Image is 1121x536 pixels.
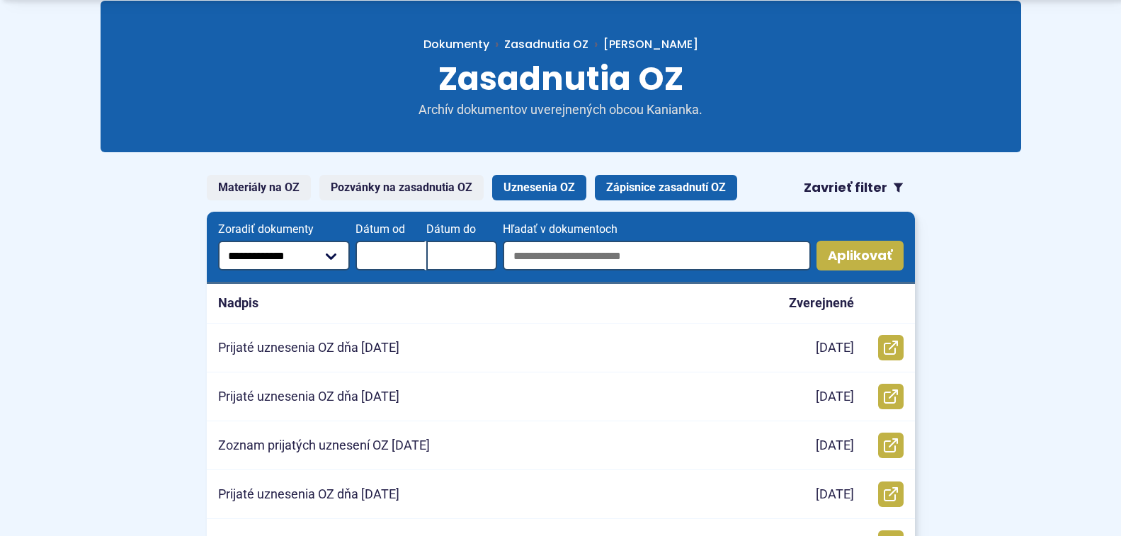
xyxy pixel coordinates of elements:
span: [PERSON_NAME] [603,36,698,52]
p: Nadpis [218,295,258,312]
span: Dátum do [426,223,497,236]
input: Dátum do [426,241,497,270]
a: [PERSON_NAME] [588,36,698,52]
p: [DATE] [816,389,854,405]
p: Zoznam prijatých uznesení OZ [DATE] [218,438,430,454]
span: Zasadnutia OZ [438,56,683,101]
p: Zverejnené [789,295,854,312]
input: Hľadať v dokumentoch [503,241,810,270]
p: [DATE] [816,486,854,503]
a: Pozvánky na zasadnutia OZ [319,175,484,200]
a: Materiály na OZ [207,175,311,200]
span: Dokumenty [423,36,489,52]
a: Zápisnice zasadnutí OZ [595,175,737,200]
a: Uznesenia OZ [492,175,586,200]
span: Hľadať v dokumentoch [503,223,810,236]
p: Prijaté uznesenia OZ dňa [DATE] [218,486,399,503]
p: [DATE] [816,340,854,356]
select: Zoradiť dokumenty [218,241,351,270]
button: Aplikovať [816,241,904,270]
p: Archív dokumentov uverejnených obcou Kanianka. [391,102,731,118]
p: Prijaté uznesenia OZ dňa [DATE] [218,340,399,356]
a: Zasadnutia OZ [504,36,588,52]
button: Zavrieť filter [792,175,915,200]
input: Dátum od [355,241,426,270]
span: Dátum od [355,223,426,236]
span: Zavrieť filter [804,180,887,196]
span: Zoradiť dokumenty [218,223,351,236]
p: Prijaté uznesenia OZ dňa [DATE] [218,389,399,405]
p: [DATE] [816,438,854,454]
a: Dokumenty [423,36,504,52]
